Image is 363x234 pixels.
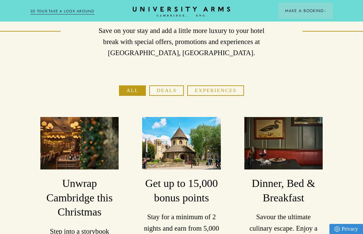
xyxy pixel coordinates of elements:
[133,7,230,17] a: Home
[244,176,323,205] h3: Dinner, Bed & Breakfast
[142,176,220,205] h3: Get up to 15,000 bonus points
[187,85,244,96] button: Experiences
[324,10,326,12] img: Arrow icon
[30,8,94,14] a: 3D TOUR:TAKE A LOOK AROUND
[285,8,326,14] span: Make a Booking
[244,117,323,169] img: image-a84cd6be42fa7fc105742933f10646be5f14c709-3000x2000-jpg
[40,176,119,219] h3: Unwrap Cambridge this Christmas
[334,226,340,232] img: Privacy
[40,117,119,169] img: image-8c003cf989d0ef1515925c9ae6c58a0350393050-2500x1667-jpg
[91,25,272,58] p: Save on your stay and add a little more luxury to your hotel break with special offers, promotion...
[149,85,184,96] button: Deals
[329,224,363,234] a: Privacy
[278,3,333,19] button: Make a BookingArrow icon
[119,85,146,96] button: All
[142,117,220,169] img: image-a169143ac3192f8fe22129d7686b8569f7c1e8bc-2500x1667-jpg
